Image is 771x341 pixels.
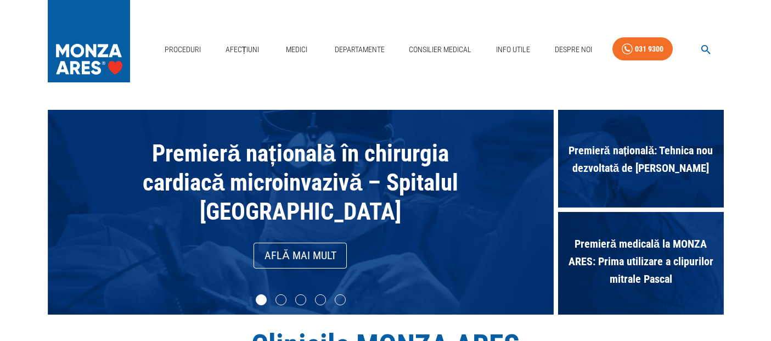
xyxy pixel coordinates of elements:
[143,139,459,225] span: Premieră națională în chirurgia cardiacă microinvazivă – Spitalul [GEOGRAPHIC_DATA]
[404,38,476,61] a: Consilier Medical
[256,294,267,305] li: slide item 1
[254,243,347,269] a: Află mai mult
[295,294,306,305] li: slide item 3
[558,136,724,182] span: Premieră națională: Tehnica nou dezvoltată de [PERSON_NAME]
[275,294,286,305] li: slide item 2
[558,212,724,314] div: Premieră medicală la MONZA ARES: Prima utilizare a clipurilor mitrale Pascal
[558,110,724,212] div: Premieră națională: Tehnica nou dezvoltată de [PERSON_NAME]
[221,38,264,61] a: Afecțiuni
[550,38,596,61] a: Despre Noi
[612,37,673,61] a: 031 9300
[160,38,205,61] a: Proceduri
[635,42,663,56] div: 031 9300
[558,230,724,293] span: Premieră medicală la MONZA ARES: Prima utilizare a clipurilor mitrale Pascal
[330,38,389,61] a: Departamente
[279,38,314,61] a: Medici
[492,38,534,61] a: Info Utile
[335,294,346,305] li: slide item 5
[315,294,326,305] li: slide item 4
